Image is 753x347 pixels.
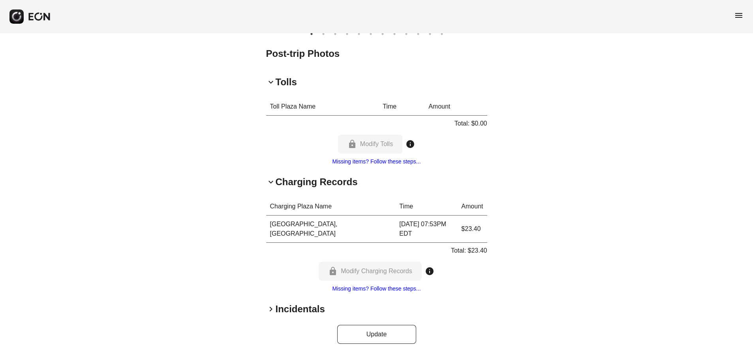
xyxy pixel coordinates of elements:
[343,30,351,38] button: 4
[319,30,327,38] button: 2
[276,76,297,88] h2: Tolls
[332,158,421,165] a: Missing items? Follow these steps...
[402,30,410,38] button: 9
[266,77,276,87] span: keyboard_arrow_down
[331,30,339,38] button: 3
[266,304,276,314] span: keyboard_arrow_right
[414,30,422,38] button: 10
[379,30,387,38] button: 7
[406,139,415,149] span: info
[454,119,487,128] p: Total: $0.00
[266,47,487,60] h2: Post-trip Photos
[276,176,358,188] h2: Charging Records
[395,198,457,216] th: Time
[367,30,375,38] button: 6
[332,285,421,292] a: Missing items? Follow these steps...
[457,216,487,243] td: $23.40
[426,30,434,38] button: 11
[337,325,416,344] button: Update
[266,177,276,187] span: keyboard_arrow_down
[276,303,325,315] h2: Incidentals
[425,266,434,276] span: info
[266,98,379,116] th: Toll Plaza Name
[266,198,396,216] th: Charging Plaza Name
[451,246,487,255] p: Total: $23.40
[266,216,396,243] td: [GEOGRAPHIC_DATA], [GEOGRAPHIC_DATA]
[734,11,744,20] span: menu
[395,216,457,243] td: [DATE] 07:53PM EDT
[379,98,424,116] th: Time
[438,30,446,38] button: 12
[391,30,398,38] button: 8
[424,98,487,116] th: Amount
[308,30,315,38] button: 1
[355,30,363,38] button: 5
[457,198,487,216] th: Amount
